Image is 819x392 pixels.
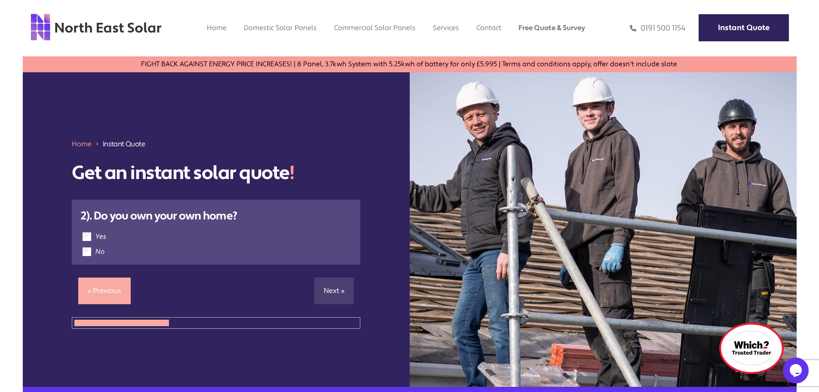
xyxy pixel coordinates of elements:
[80,209,237,223] strong: 2). Do you own your own home?
[476,23,501,32] a: Contact
[334,23,416,32] a: Commercial Solar Panels
[207,23,227,32] a: Home
[699,14,789,41] a: Instant Quote
[410,72,797,387] img: north east solar employees putting solar panels on a domestic house
[95,232,106,241] label: Yes
[72,139,92,148] a: Home
[72,162,360,185] h1: Get an instant solar quote
[289,161,294,185] span: !
[30,13,162,41] img: north east solar logo
[95,139,99,149] img: 211688_forward_arrow_icon.svg
[630,23,686,33] a: 0191 500 1154
[518,23,585,32] a: Free Quote & Survey
[433,23,459,32] a: Services
[630,23,636,33] img: phone icon
[719,323,784,374] img: which logo
[103,139,145,149] span: Instant Quote
[244,23,317,32] a: Domestic Solar Panels
[78,278,131,304] a: « Previous
[783,358,810,383] iframe: chat widget
[95,247,105,256] label: No
[314,278,354,304] a: Next »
